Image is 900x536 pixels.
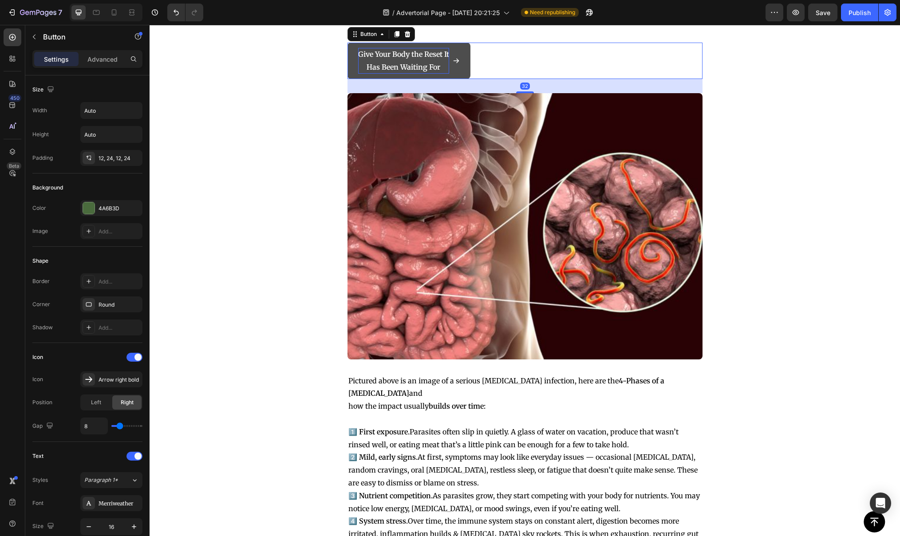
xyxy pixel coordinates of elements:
strong: 2️⃣ Mild, early signs. [199,428,268,437]
div: Icon [32,375,43,383]
span: / [392,8,395,17]
div: Width [32,106,47,114]
p: Parasites often slip in quietly. A glass of water on vacation, produce that wasn’t rinsed well, o... [199,401,552,426]
div: Open Intercom Messenger [870,493,891,514]
div: 450 [8,95,21,102]
button: Publish [841,4,878,21]
strong: 1️⃣ First exposure. [199,402,260,411]
p: Settings [44,55,69,64]
img: gempages_585626741985247927-a464368b-cab8-4142-8128-7683d4e4d56a.jpg [198,68,553,335]
div: Shape [32,257,48,265]
input: Auto [81,126,142,142]
span: Save [816,9,830,16]
button: 7 [4,4,66,21]
div: 32 [371,58,380,65]
iframe: Design area [150,25,900,536]
div: Size [32,84,56,96]
p: As parasites grow, they start competing with your body for nutrients. You may notice low energy, ... [199,465,552,490]
div: Border [32,277,50,285]
div: Add... [99,228,140,236]
div: Publish [849,8,871,17]
p: Advanced [87,55,118,64]
input: Auto [81,102,142,118]
div: Padding [32,154,53,162]
input: Auto [81,418,107,434]
strong: 3️⃣ Nutrient competition. [199,466,283,475]
div: Icon [32,353,43,361]
div: Button [209,5,229,13]
p: 7 [58,7,62,18]
div: Position [32,398,52,406]
strong: Give Your Body the Reset It [209,25,300,34]
div: Styles [32,476,48,484]
div: Add... [99,324,140,332]
button: Paragraph 1* [80,472,142,488]
span: Need republishing [530,8,575,16]
div: Color [32,204,46,212]
div: Height [32,130,49,138]
span: Advertorial Page - [DATE] 20:21:25 [396,8,500,17]
span: Left [91,398,101,406]
strong: builds over time: [279,377,336,386]
p: At first, symptoms may look like everyday issues — occasional [MEDICAL_DATA], random cravings, or... [199,426,552,464]
div: Gap [32,420,55,432]
strong: Has Been Waiting For [217,38,291,47]
div: Add... [99,278,140,286]
p: Button [43,32,118,42]
div: Undo/Redo [167,4,203,21]
div: Corner [32,300,50,308]
div: Background [32,184,63,192]
div: Merriweather [99,500,140,508]
div: 4A6B3D [99,205,140,213]
div: Arrow right bold [99,376,140,384]
div: Beta [7,162,21,169]
span: Right [121,398,134,406]
div: Text [32,452,43,460]
button: Save [808,4,837,21]
div: Round [99,301,140,309]
p: how the impact usually [199,375,552,388]
div: Size [32,520,56,532]
span: Paragraph 1* [84,476,118,484]
p: Pictured above is an image of a serious [MEDICAL_DATA] infection, here are the and [199,350,552,375]
div: Shadow [32,323,53,331]
div: Image [32,227,48,235]
div: Font [32,499,43,507]
div: 12, 24, 12, 24 [99,154,140,162]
